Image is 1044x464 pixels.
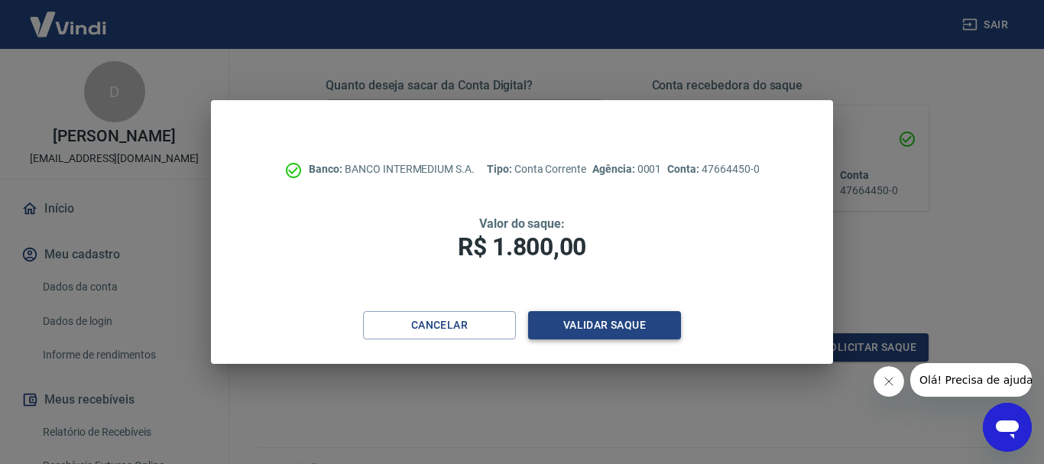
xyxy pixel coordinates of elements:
p: 47664450-0 [667,161,759,177]
span: Conta: [667,163,702,175]
p: BANCO INTERMEDIUM S.A. [309,161,475,177]
p: 0001 [592,161,661,177]
span: Tipo: [487,163,514,175]
span: Agência: [592,163,637,175]
button: Cancelar [363,311,516,339]
span: Banco: [309,163,345,175]
p: Conta Corrente [487,161,586,177]
iframe: Botão para abrir a janela de mensagens [983,403,1032,452]
iframe: Fechar mensagem [874,366,904,397]
iframe: Mensagem da empresa [910,363,1032,397]
span: R$ 1.800,00 [458,232,586,261]
span: Olá! Precisa de ajuda? [9,11,128,23]
button: Validar saque [528,311,681,339]
span: Valor do saque: [479,216,565,231]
